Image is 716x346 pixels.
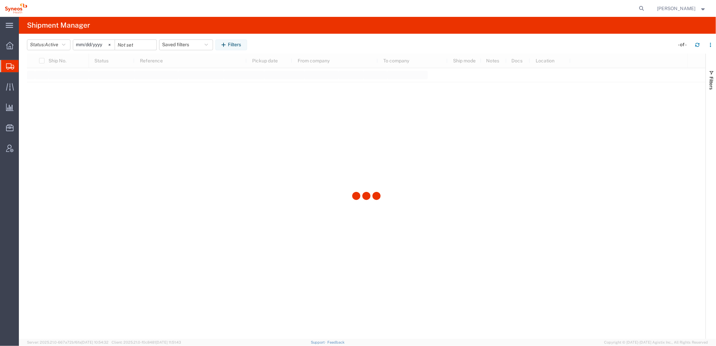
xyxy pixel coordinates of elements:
[45,42,58,47] span: Active
[156,340,181,344] span: [DATE] 11:51:43
[215,39,247,50] button: Filters
[73,40,115,50] input: Not set
[709,77,714,90] span: Filters
[159,39,213,50] button: Saved filters
[657,4,707,12] button: [PERSON_NAME]
[112,340,181,344] span: Client: 2025.21.0-f0c8481
[657,5,696,12] span: Anne Thierfelder
[27,17,90,34] h4: Shipment Manager
[678,41,690,48] div: - of -
[5,3,27,13] img: logo
[604,340,708,345] span: Copyright © [DATE]-[DATE] Agistix Inc., All Rights Reserved
[81,340,109,344] span: [DATE] 10:54:32
[311,340,328,344] a: Support
[27,340,109,344] span: Server: 2025.21.0-667a72bf6fa
[327,340,345,344] a: Feedback
[27,39,70,50] button: Status:Active
[115,40,156,50] input: Not set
